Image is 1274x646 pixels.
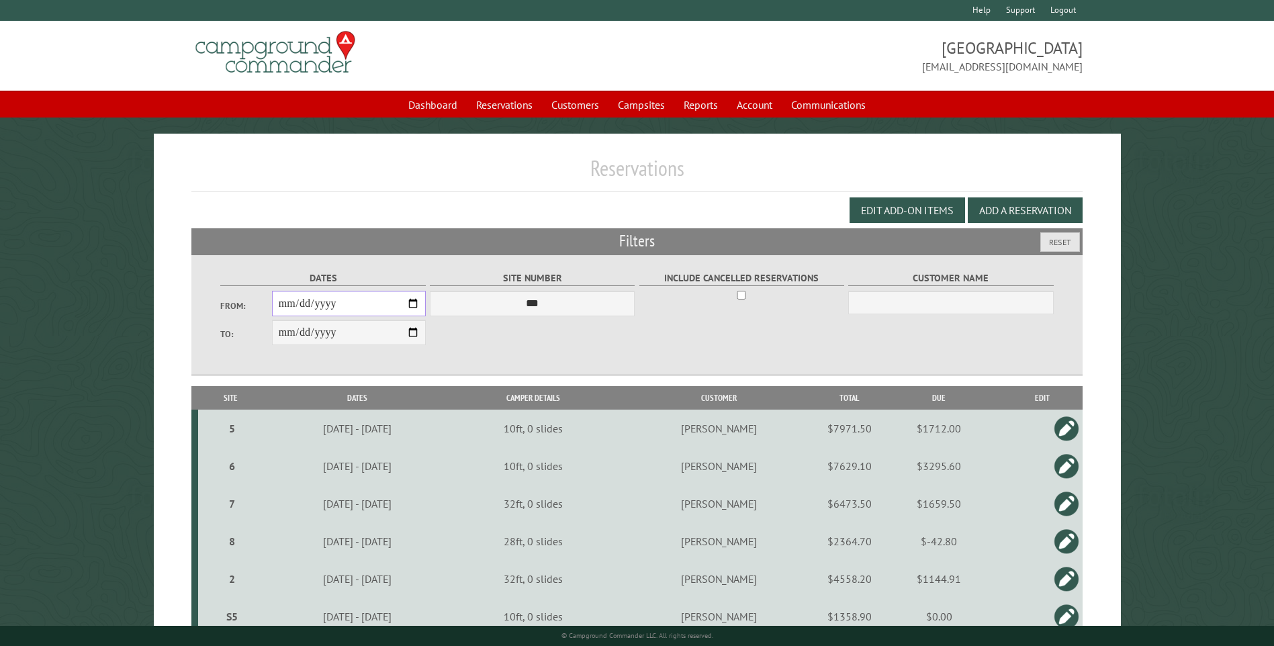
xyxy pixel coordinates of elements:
[191,228,1082,254] h2: Filters
[876,522,1002,560] td: $-42.80
[729,92,780,118] a: Account
[400,92,465,118] a: Dashboard
[615,522,823,560] td: [PERSON_NAME]
[615,410,823,447] td: [PERSON_NAME]
[220,328,271,340] label: To:
[876,598,1002,635] td: $0.00
[610,92,673,118] a: Campsites
[876,410,1002,447] td: $1712.00
[203,497,261,510] div: 7
[451,522,615,560] td: 28ft, 0 slides
[265,610,449,623] div: [DATE] - [DATE]
[1002,386,1083,410] th: Edit
[451,560,615,598] td: 32ft, 0 slides
[823,560,876,598] td: $4558.20
[823,410,876,447] td: $7971.50
[561,631,713,640] small: © Campground Commander LLC. All rights reserved.
[451,410,615,447] td: 10ft, 0 slides
[823,386,876,410] th: Total
[637,37,1083,75] span: [GEOGRAPHIC_DATA] [EMAIL_ADDRESS][DOMAIN_NAME]
[848,271,1053,286] label: Customer Name
[265,572,449,586] div: [DATE] - [DATE]
[823,447,876,485] td: $7629.10
[676,92,726,118] a: Reports
[615,485,823,522] td: [PERSON_NAME]
[876,386,1002,410] th: Due
[198,386,263,410] th: Site
[876,560,1002,598] td: $1144.91
[265,535,449,548] div: [DATE] - [DATE]
[203,459,261,473] div: 6
[615,598,823,635] td: [PERSON_NAME]
[220,271,425,286] label: Dates
[203,535,261,548] div: 8
[191,155,1082,192] h1: Reservations
[451,598,615,635] td: 10ft, 0 slides
[823,485,876,522] td: $6473.50
[615,386,823,410] th: Customer
[191,26,359,79] img: Campground Commander
[265,459,449,473] div: [DATE] - [DATE]
[451,447,615,485] td: 10ft, 0 slides
[203,610,261,623] div: S5
[823,522,876,560] td: $2364.70
[783,92,874,118] a: Communications
[823,598,876,635] td: $1358.90
[203,572,261,586] div: 2
[263,386,451,410] th: Dates
[615,560,823,598] td: [PERSON_NAME]
[876,485,1002,522] td: $1659.50
[543,92,607,118] a: Customers
[1040,232,1080,252] button: Reset
[203,422,261,435] div: 5
[451,485,615,522] td: 32ft, 0 slides
[615,447,823,485] td: [PERSON_NAME]
[265,497,449,510] div: [DATE] - [DATE]
[876,447,1002,485] td: $3295.60
[639,271,844,286] label: Include Cancelled Reservations
[968,197,1083,223] button: Add a Reservation
[850,197,965,223] button: Edit Add-on Items
[265,422,449,435] div: [DATE] - [DATE]
[468,92,541,118] a: Reservations
[220,299,271,312] label: From:
[451,386,615,410] th: Camper Details
[430,271,635,286] label: Site Number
